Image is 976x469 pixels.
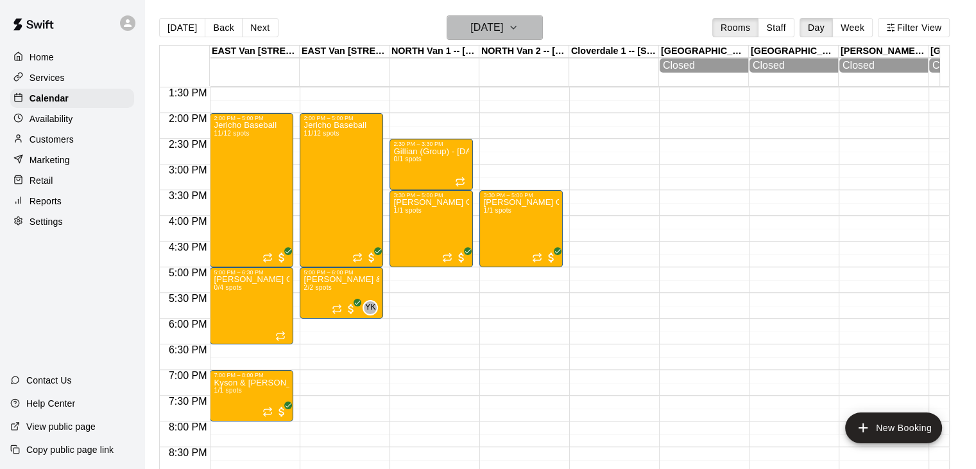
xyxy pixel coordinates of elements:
div: 2:00 PM – 5:00 PM [214,115,289,121]
p: Services [30,71,65,84]
div: [GEOGRAPHIC_DATA] [STREET_ADDRESS] [659,46,749,58]
div: EAST Van [STREET_ADDRESS] [300,46,390,58]
button: [DATE] [447,15,543,40]
div: NORTH Van 2 -- [STREET_ADDRESS] [479,46,569,58]
div: Closed [663,60,745,71]
div: 7:00 PM – 8:00 PM [214,372,289,378]
button: Day [800,18,833,37]
span: All customers have paid [455,251,468,264]
span: Recurring event [262,252,273,263]
div: Closed [843,60,925,71]
div: EAST Van [STREET_ADDRESS] [210,46,300,58]
span: 1/1 spots filled [483,207,511,214]
div: [GEOGRAPHIC_DATA] 2 -- [STREET_ADDRESS] [749,46,839,58]
span: All customers have paid [345,303,357,315]
div: 2:00 PM – 5:00 PM [304,115,379,121]
p: Copy public page link [26,443,114,456]
p: Home [30,51,54,64]
span: 3:00 PM [166,164,210,175]
span: 6:00 PM [166,319,210,330]
div: 3:30 PM – 5:00 PM [393,192,469,199]
span: 4:00 PM [166,216,210,227]
p: Reports [30,195,62,208]
button: Staff [758,18,794,37]
span: 6:30 PM [166,344,210,355]
p: Settings [30,215,63,228]
span: 2:00 PM [166,113,210,124]
a: Marketing [10,150,134,170]
button: Rooms [712,18,758,37]
div: Cloverdale 1 -- [STREET_ADDRESS] [569,46,659,58]
span: 11/12 spots filled [304,130,339,137]
span: All customers have paid [365,251,378,264]
span: Recurring event [275,331,286,341]
span: 2/2 spots filled [304,284,332,291]
span: 0/4 spots filled [214,284,242,291]
div: 5:00 PM – 6:00 PM: Carson Lessard & Benson Holmes (Group of 2) - Sundays(10wks) @ East Van [300,267,383,319]
a: Services [10,68,134,87]
span: Yuma Kiyono [368,300,378,315]
p: Retail [30,174,53,187]
p: Availability [30,112,73,125]
span: 11/12 spots filled [214,130,249,137]
span: Recurring event [262,407,273,417]
p: View public page [26,420,96,433]
span: 1/1 spots filled [214,387,242,394]
a: Home [10,48,134,67]
span: 5:00 PM [166,267,210,278]
span: Recurring event [455,177,465,187]
div: 2:00 PM – 5:00 PM: Jericho Baseball [210,113,293,267]
span: 0/1 spots filled [393,155,422,163]
p: Help Center [26,397,75,410]
div: 7:00 PM – 8:00 PM: Kyson & Kayden - Oct 19-Dec 21 @ East Van (10wks) [210,370,293,421]
div: 2:00 PM – 5:00 PM: Jericho Baseball [300,113,383,267]
p: Marketing [30,154,70,166]
button: add [845,412,942,443]
div: 5:00 PM – 6:30 PM: Hunter Stewart Group (Hold) [210,267,293,344]
span: All customers have paid [545,251,558,264]
div: 3:30 PM – 5:00 PM [483,192,559,199]
span: 2:30 PM [166,139,210,150]
div: [PERSON_NAME] Park - [STREET_ADDRESS] [839,46,929,58]
a: Reports [10,191,134,211]
span: All customers have paid [275,405,288,418]
div: 3:30 PM – 5:00 PM: Casey Archibald Group (Pitching & Hitting) (Group of 8) - Sundays [390,190,473,267]
div: Yuma Kiyono [363,300,378,315]
span: 8:00 PM [166,421,210,432]
div: 5:00 PM – 6:00 PM [304,269,379,276]
a: Availability [10,109,134,128]
button: Filter View [878,18,950,37]
button: Back [205,18,243,37]
span: Recurring event [442,252,452,263]
div: Closed [753,60,835,71]
span: 4:30 PM [166,242,210,252]
span: YK [365,301,376,314]
div: 3:30 PM – 5:00 PM: Casey Archibald Group (Pitching & Hitting) (Group of 8) - Sundays [479,190,563,267]
span: Recurring event [332,304,342,314]
span: 8:30 PM [166,447,210,458]
div: 2:30 PM – 3:30 PM [393,141,469,147]
p: Customers [30,133,74,146]
span: 3:30 PM [166,190,210,201]
span: 5:30 PM [166,293,210,304]
button: Next [242,18,278,37]
h6: [DATE] [470,19,503,37]
a: Settings [10,212,134,231]
div: 2:30 PM – 3:30 PM: Gillian (Group) - Oct 19-Dec 21 @ North Van (10wks) [390,139,473,190]
a: Retail [10,171,134,190]
p: Contact Us [26,374,72,387]
span: 7:30 PM [166,396,210,407]
button: [DATE] [159,18,205,37]
a: Calendar [10,89,134,108]
a: Customers [10,130,134,149]
span: 7:00 PM [166,370,210,381]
